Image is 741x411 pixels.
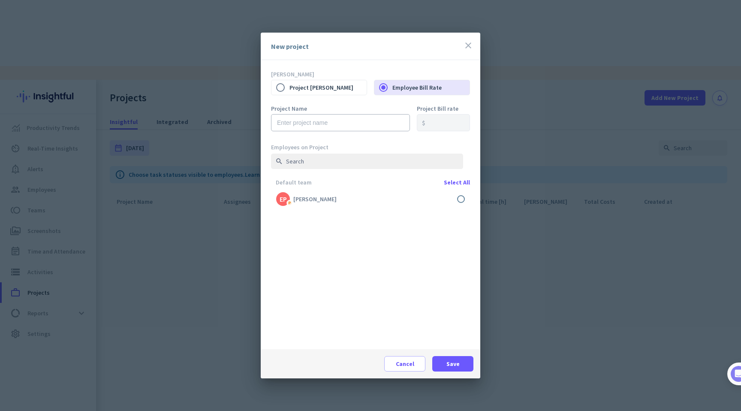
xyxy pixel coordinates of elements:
div: New project [271,43,309,50]
label: Project [PERSON_NAME] [289,79,367,97]
div: You're just a few steps away from completing the essential app setup [12,64,160,85]
div: Employees on Project [271,143,463,151]
div: Close [151,3,166,19]
span: Save [446,360,460,368]
button: Mark as completed [33,241,99,250]
span: Messages [50,289,79,295]
button: Messages [43,268,86,302]
span: Cancel [396,360,414,368]
div: 1Add employees [16,146,156,160]
input: Search [271,154,463,169]
div: Show me how [33,199,149,224]
div: $ [422,120,425,126]
label: Project Bill rate [417,106,470,112]
p: About 10 minutes [109,113,163,122]
label: Project Name [271,106,410,112]
a: Show me how [33,206,93,224]
div: [PERSON_NAME] from Insightful [48,92,141,101]
span: Default team [276,178,312,186]
div: 🎊 Welcome to Insightful! 🎊 [12,33,160,64]
i: close [463,40,473,51]
i: search [275,157,283,165]
span: Help [100,289,114,295]
input: Enter project name [271,114,410,131]
button: Tasks [129,268,172,302]
span: Tasks [141,289,159,295]
div: Select All [444,179,470,185]
img: Profile image for Tamara [30,90,44,103]
label: Employee Bill Rate [392,79,470,97]
button: Save [432,356,473,372]
span: Home [12,289,30,295]
div: P [286,200,292,206]
div: EP [280,196,287,202]
div: Add employees [33,149,145,158]
h1: Tasks [73,4,100,18]
button: Help [86,268,129,302]
p: 4 steps [9,113,30,122]
div: It's time to add your employees! This is crucial since Insightful will start collecting their act... [33,163,149,199]
p: [PERSON_NAME] [271,70,470,78]
button: Cancel [384,356,425,372]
